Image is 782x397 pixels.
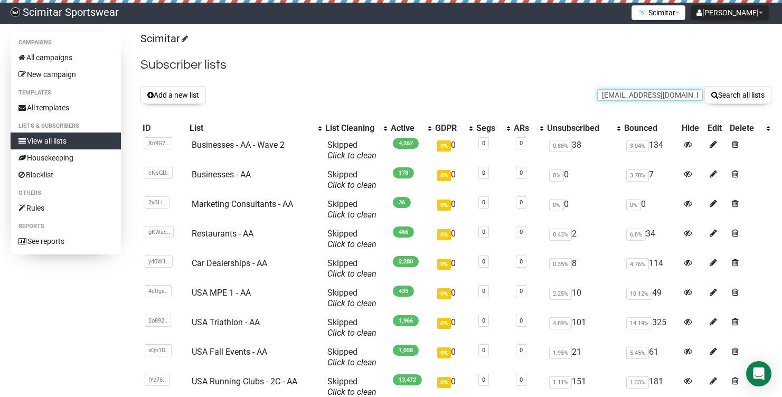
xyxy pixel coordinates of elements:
span: 0% [437,347,451,358]
a: View all lists [11,133,121,149]
span: Skipped [327,140,376,160]
span: 0% [437,377,451,388]
span: 0.43% [549,229,572,241]
button: Scimitar [632,5,685,20]
span: Skipped [327,347,376,367]
span: 36 [393,197,411,208]
button: Search all lists [704,86,771,104]
a: Click to clean [327,210,376,220]
span: Skipped [327,288,376,308]
a: 0 [482,199,485,206]
td: 0 [433,165,474,195]
td: 101 [545,313,622,343]
a: 0 [482,258,485,265]
div: Segs [476,123,501,134]
li: Lists & subscribers [11,120,121,133]
th: Unsubscribed: No sort applied, activate to apply an ascending sort [545,121,622,136]
li: Templates [11,87,121,99]
div: Delete [730,123,761,134]
span: 0% [437,140,451,152]
a: Click to clean [327,298,376,308]
span: 0% [437,200,451,211]
div: List [190,123,313,134]
h2: Subscriber lists [140,55,771,74]
a: USA Fall Events - AA [192,347,267,357]
span: 2.25% [549,288,572,300]
a: 0 [482,376,485,383]
span: 4.89% [549,317,572,329]
a: 0 [482,169,485,176]
td: 0 [433,224,474,254]
td: 61 [622,343,680,372]
a: 0 [520,347,523,354]
span: 0% [437,259,451,270]
span: 13,472 [393,374,422,385]
span: 1.33% [626,376,649,389]
a: 0 [520,140,523,147]
a: 0 [482,288,485,295]
span: 0% [549,169,564,182]
span: 4,267 [393,138,419,149]
span: 466 [393,226,414,238]
span: 4cUgs.. [145,285,172,297]
img: c430136311b1e6f103092caacf47139d [11,7,20,17]
th: Bounced: No sort applied, sorting is disabled [622,121,680,136]
a: Blacklist [11,166,121,183]
td: 10 [545,283,622,313]
span: 0% [437,288,451,299]
th: List: No sort applied, activate to apply an ascending sort [187,121,323,136]
th: GDPR: No sort applied, activate to apply an ascending sort [433,121,474,136]
td: 34 [622,224,680,254]
td: 0 [433,313,474,343]
th: ARs: No sort applied, activate to apply an ascending sort [512,121,545,136]
span: 435 [393,286,414,297]
span: 0.35% [549,258,572,270]
th: Delete: No sort applied, activate to apply an ascending sort [728,121,771,136]
a: 0 [482,229,485,235]
span: 1.95% [549,347,572,359]
td: 0 [622,195,680,224]
a: Click to clean [327,239,376,249]
span: 14.19% [626,317,652,329]
span: 0% [626,199,641,211]
span: Skipped [327,317,376,338]
a: Car Dealerships - AA [192,258,267,268]
span: Xn9G7.. [145,137,172,149]
span: y40W1.. [145,256,173,268]
a: Marketing Consultants - AA [192,199,293,209]
td: 0 [545,165,622,195]
a: Restaurants - AA [192,229,253,239]
td: 7 [622,165,680,195]
span: xQh1D.. [145,344,172,356]
a: 0 [520,317,523,324]
span: 1,966 [393,315,419,326]
a: All templates [11,99,121,116]
img: 1.png [637,8,646,16]
th: Hide: No sort applied, sorting is disabled [680,121,705,136]
div: Open Intercom Messenger [746,361,771,386]
div: Bounced [624,123,677,134]
span: Skipped [327,199,376,220]
a: Businesses - AA - Wave 2 [192,140,285,150]
a: Click to clean [327,387,376,397]
a: 0 [482,347,485,354]
a: Businesses - AA [192,169,251,179]
span: 178 [393,167,414,178]
div: ID [143,123,185,134]
span: 0.88% [549,140,572,152]
span: 0% [549,199,564,211]
th: Edit: No sort applied, sorting is disabled [705,121,728,136]
a: 0 [520,288,523,295]
span: 0% [437,170,451,181]
span: 2vSLI.. [145,196,169,209]
span: 3.78% [626,169,649,182]
th: List Cleaning: No sort applied, activate to apply an ascending sort [323,121,389,136]
button: Add a new list [140,86,206,104]
span: 0% [437,318,451,329]
span: 6.8% [626,229,646,241]
td: 2 [545,224,622,254]
span: Skipped [327,258,376,279]
div: Edit [708,123,726,134]
span: IYz76.. [145,374,169,386]
span: 2o892.. [145,315,171,327]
